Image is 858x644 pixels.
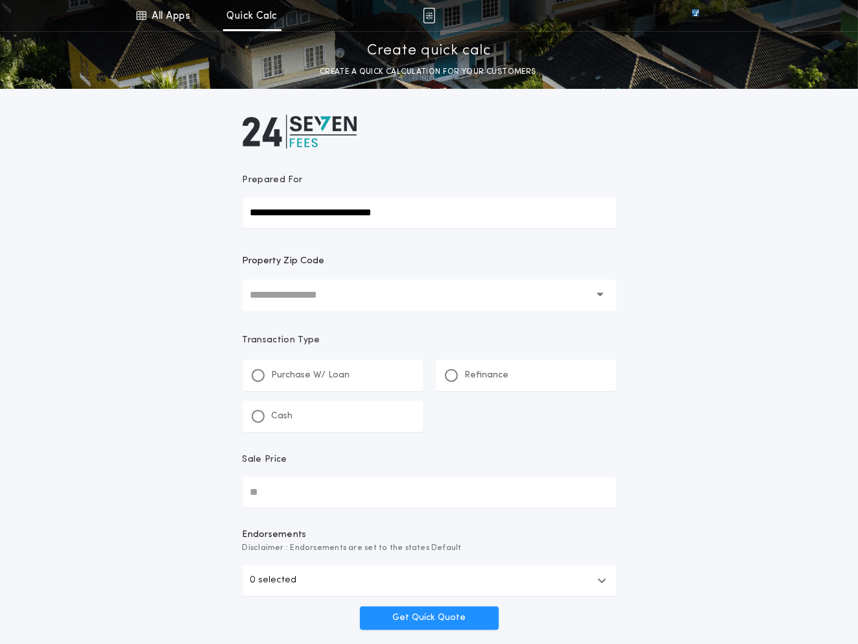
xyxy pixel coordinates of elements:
[243,477,616,508] input: Sale Price
[272,410,293,423] p: Cash
[320,66,538,78] p: CREATE A QUICK CALCULATION FOR YOUR CUSTOMERS.
[668,9,722,22] img: vs-icon
[250,573,297,588] p: 0 selected
[367,41,491,62] p: Create quick calc
[360,606,499,630] button: Get Quick Quote
[465,369,509,382] p: Refinance
[243,542,616,555] span: Disclaimer : Endorsements are set to the states Default
[243,334,616,347] p: Transaction Type
[272,369,350,382] p: Purchase W/ Loan
[423,8,435,23] img: img
[243,115,357,149] img: logo
[243,174,303,187] p: Prepared For
[243,453,287,466] p: Sale Price
[243,197,616,228] input: Prepared For
[243,565,616,596] button: 0 selected
[243,254,325,269] label: Property Zip Code
[243,529,616,542] span: Endorsements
